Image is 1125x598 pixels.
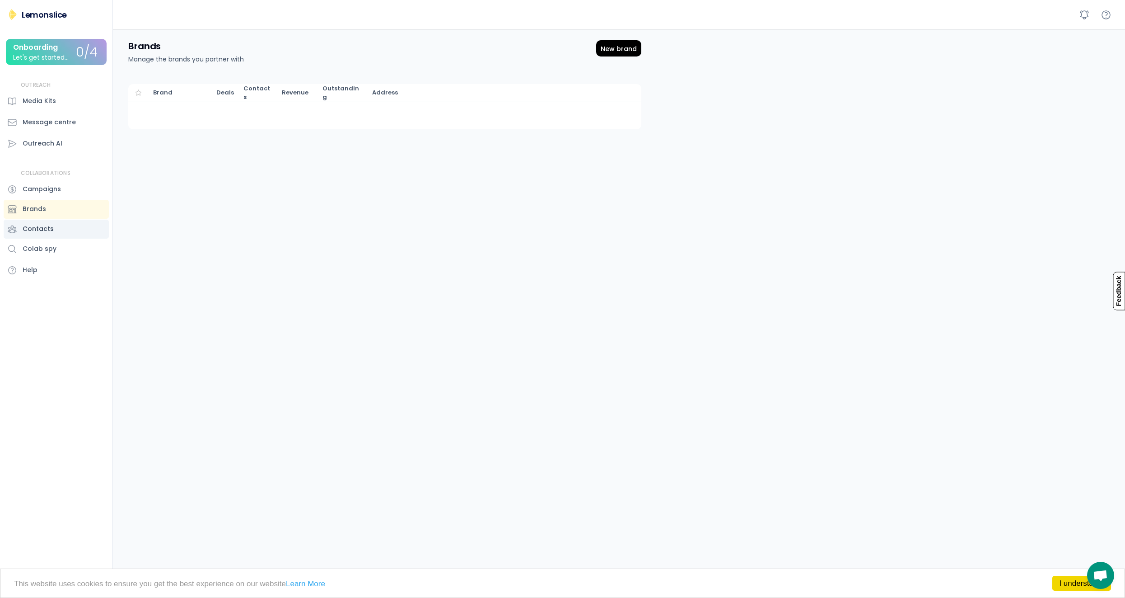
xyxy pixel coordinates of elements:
div: Manage the brands you partner with [128,55,244,64]
div: Invoiced deals that are 'Not paid' [322,85,363,101]
div: Onboarding [13,43,58,52]
div: Brands [23,204,46,214]
a: Learn More [286,579,325,588]
a: I understand! [1052,576,1111,591]
h4: Brands [128,40,161,52]
div: Let's get started... [13,54,69,61]
div: Add new deal [596,40,641,57]
a: Aprire la chat [1087,562,1114,589]
img: Lemonslice [7,9,18,20]
div: COLLABORATIONS [21,170,70,177]
div: Deals [216,89,234,97]
div: Campaigns [23,184,61,194]
div: Contacts [243,85,273,101]
div: Contacts [23,224,54,234]
p: This website uses cookies to ensure you get the best experience on our website [14,580,1111,588]
div: New brand [601,45,637,53]
div: Outreach AI [23,139,62,148]
div: Completed deals that are 'Paid' [282,89,313,97]
div: Help [23,265,37,275]
div: Brand [153,89,207,97]
div: OUTREACH [21,81,51,89]
div: Message centre [23,118,76,127]
div: Colab spy [23,244,56,254]
div: Address [372,89,467,97]
div: Media Kits [23,96,56,106]
div: Lemonslice [22,9,67,20]
div: 0/4 [76,46,98,60]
